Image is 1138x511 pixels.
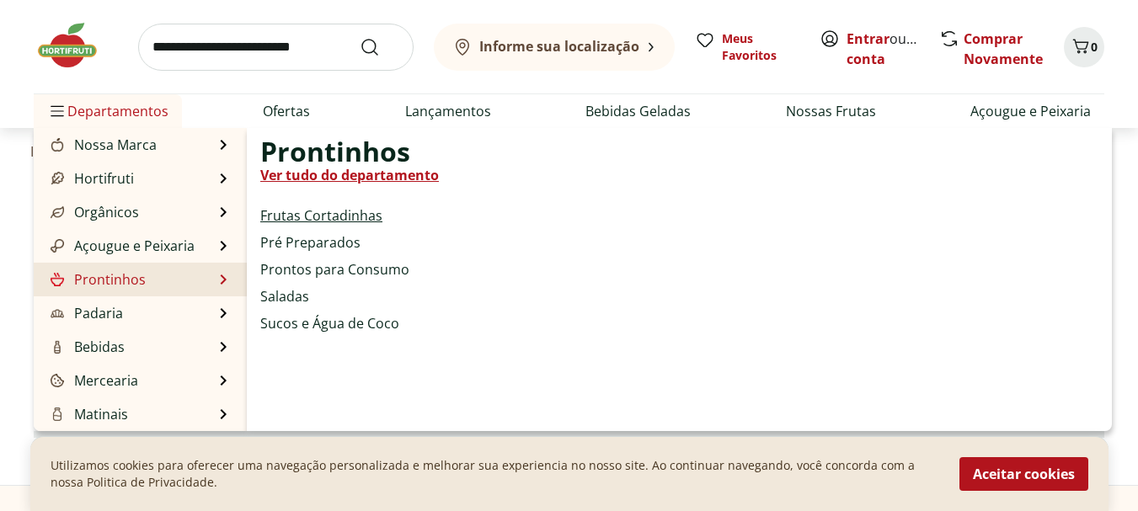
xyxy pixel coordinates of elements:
a: Açougue e PeixariaAçougue e Peixaria [47,236,195,256]
a: OrgânicosOrgânicos [47,202,139,222]
a: Sucos e Água de Coco [260,313,399,333]
a: BebidasBebidas [47,337,125,357]
a: Prontos para Consumo [260,259,409,279]
input: search [138,24,414,71]
img: Padaria [51,306,64,320]
a: Frutas Cortadinhas [260,205,382,226]
a: Nossas Frutas [786,101,876,121]
a: Ver tudo do departamento [260,165,439,185]
img: Hortifruti [34,20,118,71]
button: Carrinho [1064,27,1104,67]
a: Entrar [847,29,890,48]
img: Mercearia [51,374,64,387]
img: Bebidas [51,340,64,354]
span: Departamentos [47,91,168,131]
button: Menu [47,91,67,131]
a: Meus Favoritos [695,30,799,64]
a: Comprar Novamente [964,29,1043,68]
a: Açougue e Peixaria [970,101,1091,121]
img: Prontinhos [51,273,64,286]
a: Bebidas Geladas [585,101,691,121]
button: Submit Search [360,37,400,57]
a: HortifrutiHortifruti [47,168,134,189]
a: Ofertas [263,101,310,121]
a: MatinaisMatinais [47,404,128,424]
span: Meus Favoritos [722,30,799,64]
button: Informe sua localização [434,24,675,71]
a: Criar conta [847,29,939,68]
a: Saladas [260,286,309,306]
img: Matinais [51,407,64,421]
a: Pré Preparados [260,232,361,253]
p: Utilizamos cookies para oferecer uma navegação personalizada e melhorar sua experiencia no nosso ... [51,457,939,491]
span: Prontinhos [260,141,410,162]
a: MerceariaMercearia [47,370,138,391]
a: ProntinhosProntinhos [47,269,146,290]
a: Frios, Queijos e LaticíniosFrios, Queijos e Laticínios [47,428,215,468]
span: ou [847,29,922,69]
a: Nossa MarcaNossa Marca [47,135,157,155]
b: Informe sua localização [479,37,639,56]
a: Início [30,144,65,159]
img: Orgânicos [51,205,64,219]
span: 0 [1091,39,1098,55]
img: Hortifruti [51,172,64,185]
a: Lançamentos [405,101,491,121]
img: Açougue e Peixaria [51,239,64,253]
img: Nossa Marca [51,138,64,152]
a: PadariaPadaria [47,303,123,323]
button: Aceitar cookies [959,457,1088,491]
